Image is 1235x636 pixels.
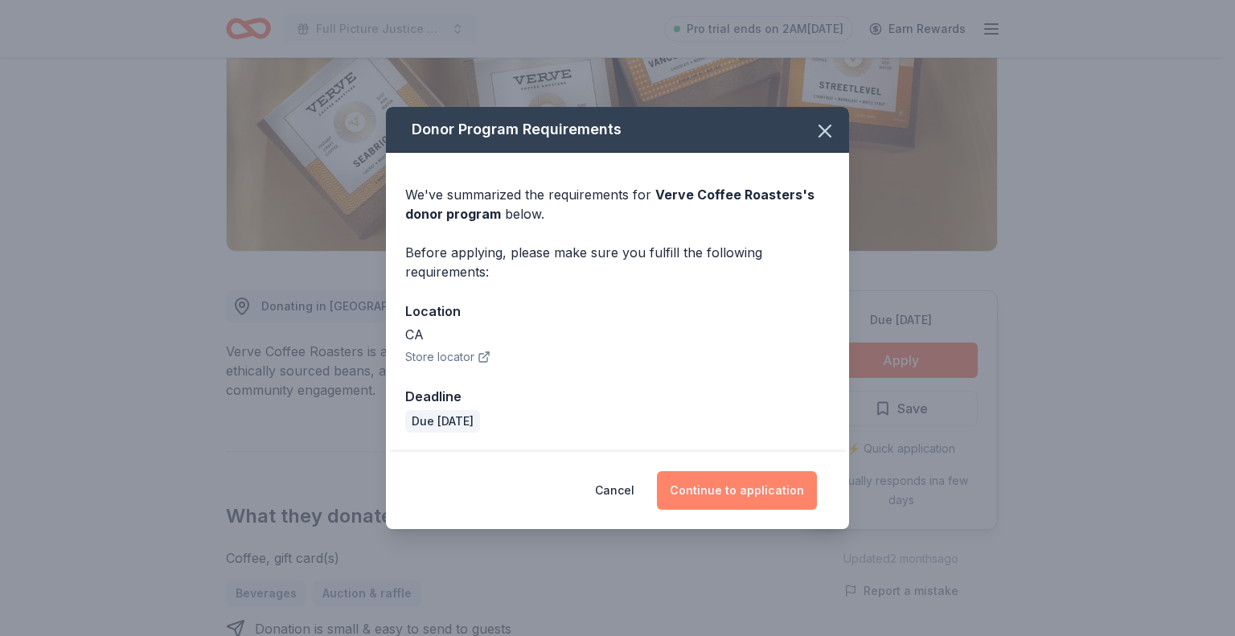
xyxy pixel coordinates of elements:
div: Deadline [405,386,830,407]
div: Location [405,301,830,322]
div: Before applying, please make sure you fulfill the following requirements: [405,243,830,281]
button: Continue to application [657,471,817,510]
button: Store locator [405,347,490,367]
div: CA [405,325,830,344]
div: We've summarized the requirements for below. [405,185,830,224]
div: Donor Program Requirements [386,107,849,153]
button: Cancel [595,471,634,510]
div: Due [DATE] [405,410,480,433]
